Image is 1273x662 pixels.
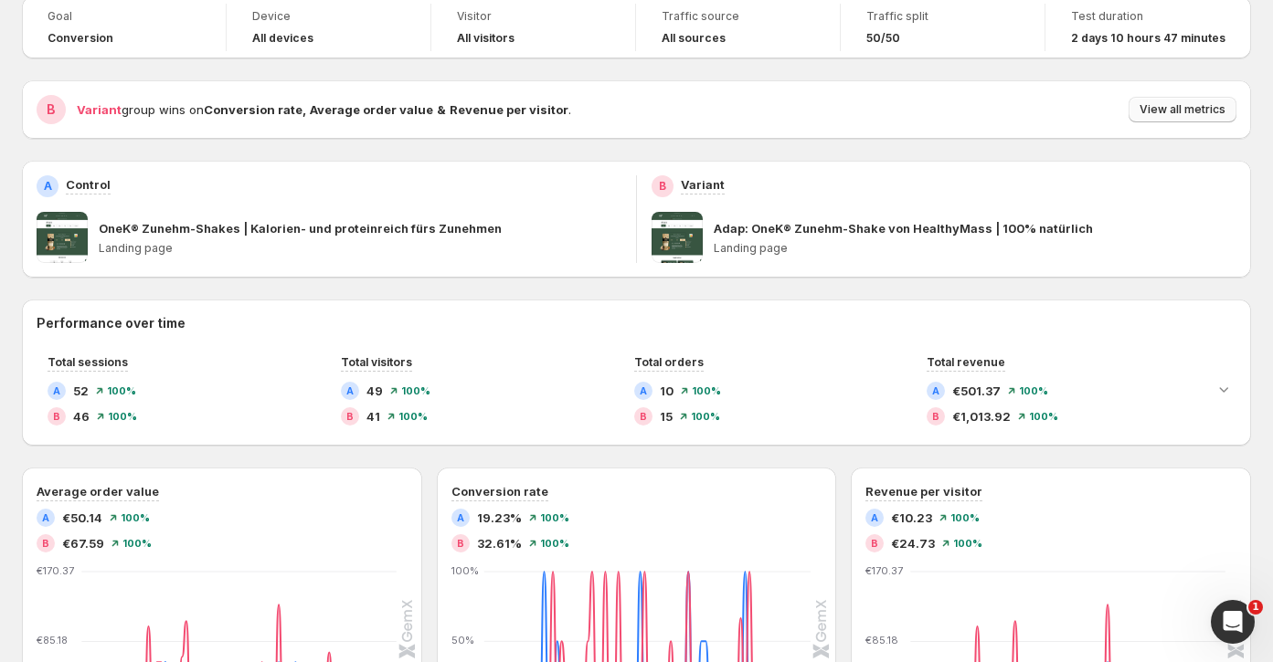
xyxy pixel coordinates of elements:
[714,219,1093,237] p: Adap: OneK® Zunehm-Shake von HealthyMass | 100% natürlich
[44,179,52,194] h2: A
[457,7,610,47] a: VisitorAll visitors
[891,534,935,552] span: €24.73
[952,382,1001,400] span: €501.37
[42,538,49,549] h2: B
[540,512,569,523] span: 100%
[252,7,405,47] a: DeviceAll devices
[634,355,704,369] span: Total orders
[451,634,474,646] text: 50%
[302,102,306,117] strong: ,
[48,355,128,369] span: Total sessions
[99,219,502,237] p: OneK® Zunehm-Shakes | Kalorien- und proteinreich fürs Zunehmen
[1071,7,1225,47] a: Test duration2 days 10 hours 47 minutes
[37,212,88,263] img: OneK® Zunehm-Shakes | Kalorien- und proteinreich fürs Zunehmen
[691,411,720,422] span: 100%
[77,102,122,117] span: Variant
[62,534,104,552] span: €67.59
[53,385,60,396] h2: A
[346,385,354,396] h2: A
[47,100,56,119] h2: B
[62,509,102,527] span: €50.14
[1211,376,1236,402] button: Expand chart
[866,31,900,46] span: 50/50
[952,407,1011,426] span: €1,013.92
[204,102,302,117] strong: Conversion rate
[866,9,1019,24] span: Traffic split
[932,411,939,422] h2: B
[457,512,464,523] h2: A
[252,9,405,24] span: Device
[540,538,569,549] span: 100%
[457,31,515,46] h4: All visitors
[865,482,982,500] h3: Revenue per visitor
[477,534,522,552] span: 32.61%
[865,564,903,577] text: €170.37
[927,355,1005,369] span: Total revenue
[1211,600,1255,644] iframe: Intercom live chat
[950,512,980,523] span: 100%
[451,564,479,577] text: 100%
[1071,31,1225,46] span: 2 days 10 hours 47 minutes
[662,9,814,24] span: Traffic source
[341,355,412,369] span: Total visitors
[1248,600,1263,615] span: 1
[871,538,878,549] h2: B
[121,512,150,523] span: 100%
[477,509,522,527] span: 19.23%
[640,385,647,396] h2: A
[366,407,380,426] span: 41
[1029,411,1058,422] span: 100%
[1129,97,1236,122] button: View all metrics
[107,385,136,396] span: 100%
[401,385,430,396] span: 100%
[1019,385,1048,396] span: 100%
[652,212,703,263] img: Adap: OneK® Zunehm-Shake von HealthyMass | 100% natürlich
[640,411,647,422] h2: B
[37,482,159,500] h3: Average order value
[42,512,49,523] h2: A
[451,482,548,500] h3: Conversion rate
[53,411,60,422] h2: B
[73,382,89,400] span: 52
[866,7,1019,47] a: Traffic split50/50
[871,512,878,523] h2: A
[437,102,446,117] strong: &
[37,314,1236,332] h2: Performance over time
[366,382,383,400] span: 49
[310,102,433,117] strong: Average order value
[37,634,68,646] text: €85.18
[659,179,666,194] h2: B
[122,538,152,549] span: 100%
[252,31,313,46] h4: All devices
[681,175,725,194] p: Variant
[1071,9,1225,24] span: Test duration
[73,407,90,426] span: 46
[662,7,814,47] a: Traffic sourceAll sources
[692,385,721,396] span: 100%
[457,9,610,24] span: Visitor
[932,385,939,396] h2: A
[398,411,428,422] span: 100%
[953,538,982,549] span: 100%
[99,241,621,256] p: Landing page
[865,634,898,646] text: €85.18
[660,382,674,400] span: 10
[77,102,571,117] span: group wins on .
[457,538,464,549] h2: B
[48,9,200,24] span: Goal
[346,411,354,422] h2: B
[891,509,932,527] span: €10.23
[66,175,111,194] p: Control
[662,31,726,46] h4: All sources
[37,564,74,577] text: €170.37
[450,102,568,117] strong: Revenue per visitor
[108,411,137,422] span: 100%
[660,407,673,426] span: 15
[714,241,1236,256] p: Landing page
[48,7,200,47] a: GoalConversion
[1140,102,1225,117] span: View all metrics
[48,31,113,46] span: Conversion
